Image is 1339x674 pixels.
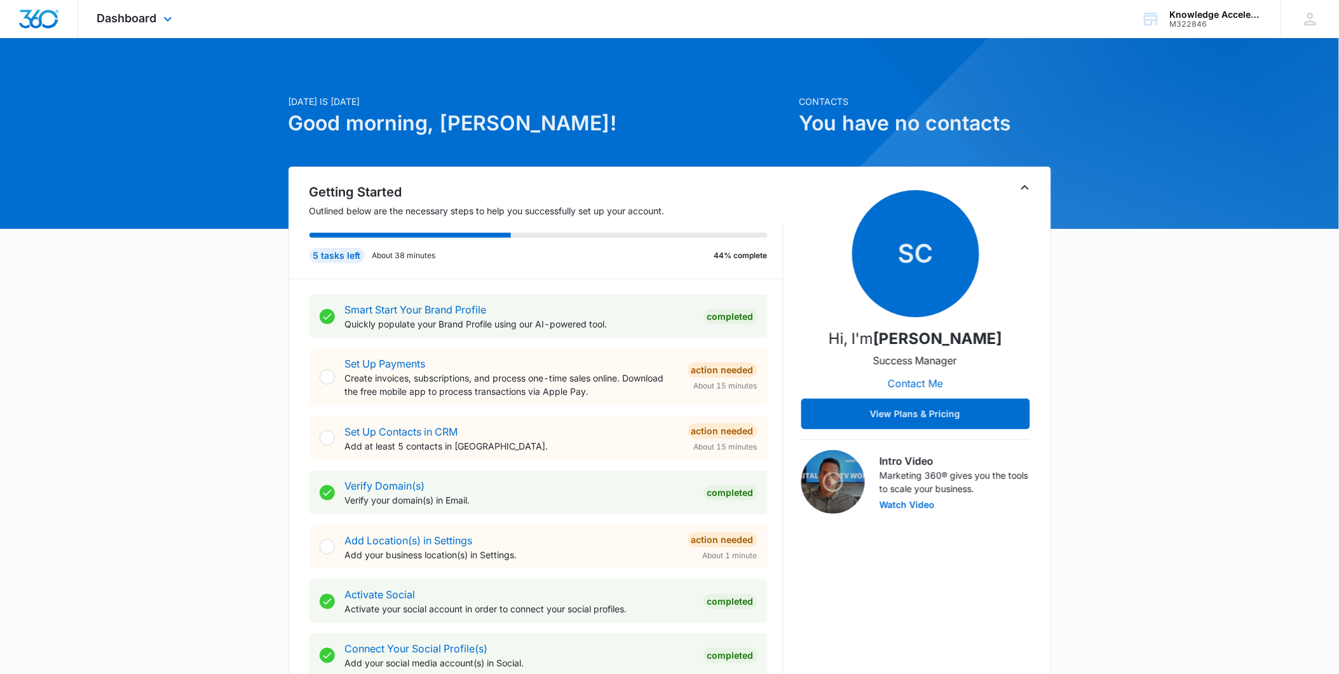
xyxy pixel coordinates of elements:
[852,190,979,317] span: SC
[345,588,416,601] a: Activate Social
[703,648,758,663] div: Completed
[829,327,1002,350] p: Hi, I'm
[873,329,1002,348] strong: [PERSON_NAME]
[345,425,458,438] a: Set Up Contacts in CRM
[799,108,1051,139] h1: You have no contacts
[289,95,792,108] p: [DATE] is [DATE]
[1017,180,1033,195] button: Toggle Collapse
[372,250,436,261] p: About 38 minutes
[688,532,758,547] div: Action Needed
[688,423,758,439] div: Action Needed
[345,642,488,655] a: Connect Your Social Profile(s)
[688,362,758,378] div: Action Needed
[345,439,677,453] p: Add at least 5 contacts in [GEOGRAPHIC_DATA].
[1170,20,1263,29] div: account id
[345,548,677,561] p: Add your business location(s) in Settings.
[875,368,956,399] button: Contact Me
[309,204,784,217] p: Outlined below are the necessary steps to help you successfully set up your account.
[309,248,365,263] div: 5 tasks left
[874,353,958,368] p: Success Manager
[799,95,1051,108] p: Contacts
[345,479,425,492] a: Verify Domain(s)
[714,250,768,261] p: 44% complete
[694,441,758,453] span: About 15 minutes
[345,357,426,370] a: Set Up Payments
[345,602,693,616] p: Activate your social account in order to connect your social profiles.
[880,469,1030,495] p: Marketing 360® gives you the tools to scale your business.
[694,380,758,392] span: About 15 minutes
[345,656,693,670] p: Add your social media account(s) in Social.
[309,182,784,202] h2: Getting Started
[1170,10,1263,20] div: account name
[703,485,758,500] div: Completed
[289,108,792,139] h1: Good morning, [PERSON_NAME]!
[345,371,677,398] p: Create invoices, subscriptions, and process one-time sales online. Download the free mobile app t...
[801,399,1030,429] button: View Plans & Pricing
[703,550,758,561] span: About 1 minute
[345,303,487,316] a: Smart Start Your Brand Profile
[97,11,157,25] span: Dashboard
[345,534,473,547] a: Add Location(s) in Settings
[801,450,865,514] img: Intro Video
[345,493,693,507] p: Verify your domain(s) in Email.
[880,500,935,509] button: Watch Video
[880,453,1030,469] h3: Intro Video
[345,317,693,331] p: Quickly populate your Brand Profile using our AI-powered tool.
[703,594,758,609] div: Completed
[703,309,758,324] div: Completed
